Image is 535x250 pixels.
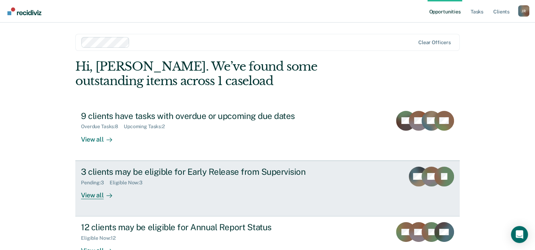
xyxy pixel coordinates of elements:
[418,40,451,46] div: Clear officers
[7,7,41,15] img: Recidiviz
[511,226,528,243] div: Open Intercom Messenger
[110,180,148,186] div: Eligible Now : 3
[75,59,383,88] div: Hi, [PERSON_NAME]. We’ve found some outstanding items across 1 caseload
[81,185,121,199] div: View all
[81,180,110,186] div: Pending : 3
[81,111,329,121] div: 9 clients have tasks with overdue or upcoming due dates
[81,130,121,143] div: View all
[81,124,124,130] div: Overdue Tasks : 8
[81,222,329,232] div: 12 clients may be eligible for Annual Report Status
[518,5,529,17] div: J R
[81,235,121,241] div: Eligible Now : 12
[518,5,529,17] button: Profile dropdown button
[75,105,460,161] a: 9 clients have tasks with overdue or upcoming due datesOverdue Tasks:8Upcoming Tasks:2View all
[75,161,460,216] a: 3 clients may be eligible for Early Release from SupervisionPending:3Eligible Now:3View all
[81,167,329,177] div: 3 clients may be eligible for Early Release from Supervision
[124,124,170,130] div: Upcoming Tasks : 2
